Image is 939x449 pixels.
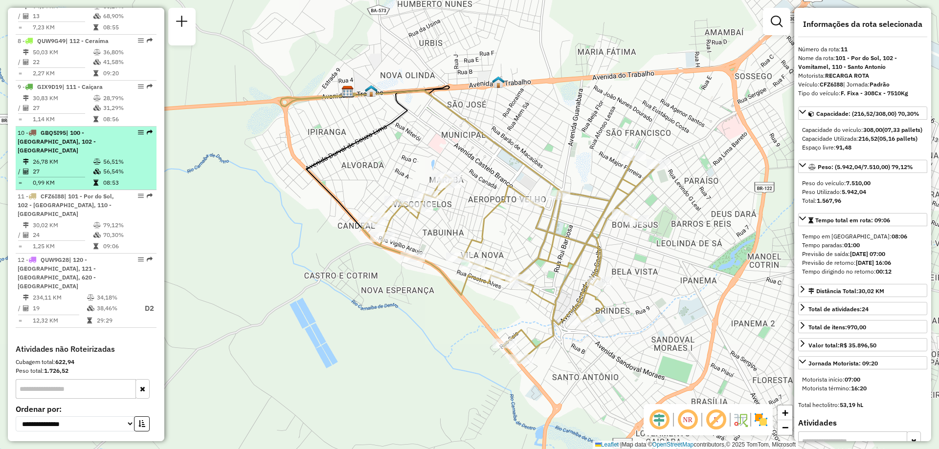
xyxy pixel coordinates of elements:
span: | [620,441,622,448]
span: Capacidade: (216,52/308,00) 70,30% [816,110,919,117]
i: Total de Atividades [23,305,29,311]
td: 56,51% [103,157,152,167]
em: Opções [138,257,144,262]
td: 0,99 KM [32,178,93,188]
td: 41,58% [103,57,152,67]
em: Rota exportada [147,193,153,199]
span: Tempo total em rota: 09:06 [815,216,890,224]
span: Peso: (5.942,04/7.510,00) 79,12% [818,163,913,171]
em: Opções [138,129,144,135]
strong: 16:20 [851,385,867,392]
span: | 101 - Por do Sol, 102 - [GEOGRAPHIC_DATA], 110 - [GEOGRAPHIC_DATA] [18,192,114,217]
i: Tempo total em rota [93,180,98,186]
td: = [18,316,22,325]
td: 30,02 KM [32,220,93,230]
div: Motorista: [798,71,927,80]
span: GBQ5I95 [41,129,66,136]
td: 70,30% [103,230,152,240]
div: Total de itens: [808,323,866,332]
td: 79,12% [103,220,152,230]
td: 26,78 KM [32,157,93,167]
div: Previsão de saída: [802,250,923,258]
div: Veículo: [798,80,927,89]
i: Tempo total em rota [87,318,92,323]
i: Tempo total em rota [93,24,98,30]
strong: Padrão [870,81,890,88]
td: 13 [32,11,93,21]
strong: 216,52 [858,135,877,142]
td: = [18,22,22,32]
span: 9 - [18,83,103,90]
strong: 53,19 hL [840,401,863,408]
span: QUW9G28 [41,256,69,263]
span: Ocultar deslocamento [648,408,671,431]
a: Total de itens:970,00 [798,320,927,333]
label: Ordenar por: [16,403,156,415]
td: 12,32 KM [32,316,87,325]
td: 31,29% [103,103,152,113]
strong: 08:06 [892,233,907,240]
strong: RECARGA ROTA [825,72,869,79]
td: / [18,11,22,21]
button: Ordem crescente [134,416,150,431]
i: Total de Atividades [23,13,29,19]
td: 19 [32,302,87,315]
div: Capacidade do veículo: [802,126,923,134]
a: Tempo total em rota: 09:06 [798,213,927,226]
i: Distância Total [23,95,29,101]
td: / [18,167,22,176]
span: 11 - [18,192,114,217]
span: Total de atividades: [808,305,869,313]
div: Peso total: [16,366,156,375]
span: Exibir rótulo [704,408,728,431]
td: 08:55 [103,22,152,32]
div: Total: [802,196,923,205]
span: | 112 - Ceraíma [66,37,109,44]
h4: Atividades [798,418,927,428]
td: 27 [32,103,93,113]
div: Número da rota: [798,45,927,54]
span: | 111 - Caiçara [62,83,103,90]
td: 29:29 [96,316,135,325]
a: Nova sessão e pesquisa [172,12,192,34]
img: Fluxo de ruas [733,412,748,428]
div: Tempo paradas: [802,241,923,250]
td: 09:20 [103,68,152,78]
strong: CFZ6I88 [820,81,843,88]
strong: [DATE] 16:06 [856,259,891,266]
em: Rota exportada [147,129,153,135]
strong: 101 - Por do Sol, 102 - Vomitamel, 110 - Santo Antonio [798,54,897,70]
span: 8 - [18,37,109,44]
td: 50,03 KM [32,47,93,57]
a: OpenStreetMap [652,441,694,448]
div: Distância Total: [808,287,884,296]
td: / [18,57,22,67]
td: / [18,230,22,240]
a: Leaflet [595,441,619,448]
i: % de utilização do peso [87,295,94,300]
div: Tipo do veículo: [798,89,927,98]
i: Tempo total em rota [93,70,98,76]
i: % de utilização da cubagem [93,59,101,65]
span: | 120 - [GEOGRAPHIC_DATA], 121 - [GEOGRAPHIC_DATA], 620 - [GEOGRAPHIC_DATA] [18,256,96,290]
div: Espaço livre: [802,143,923,152]
span: 10 - [18,129,96,154]
span: 30,02 KM [858,287,884,295]
a: Capacidade: (216,52/308,00) 70,30% [798,107,927,120]
td: 36,80% [103,47,152,57]
span: QUW9G49 [37,37,66,44]
i: Total de Atividades [23,59,29,65]
strong: F. Fixa - 308Cx - 7510Kg [841,89,908,97]
span: Peso do veículo: [802,179,871,187]
div: Jornada Motorista: 09:20 [798,371,927,397]
td: 09:06 [103,241,152,251]
strong: 622,94 [55,358,74,365]
a: Zoom in [778,406,792,420]
strong: 00:12 [876,268,892,275]
td: 08:56 [103,114,152,124]
em: Opções [138,84,144,89]
em: Rota exportada [147,38,153,43]
span: Ocultar NR [676,408,699,431]
td: 1,14 KM [32,114,93,124]
em: Rota exportada [147,84,153,89]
